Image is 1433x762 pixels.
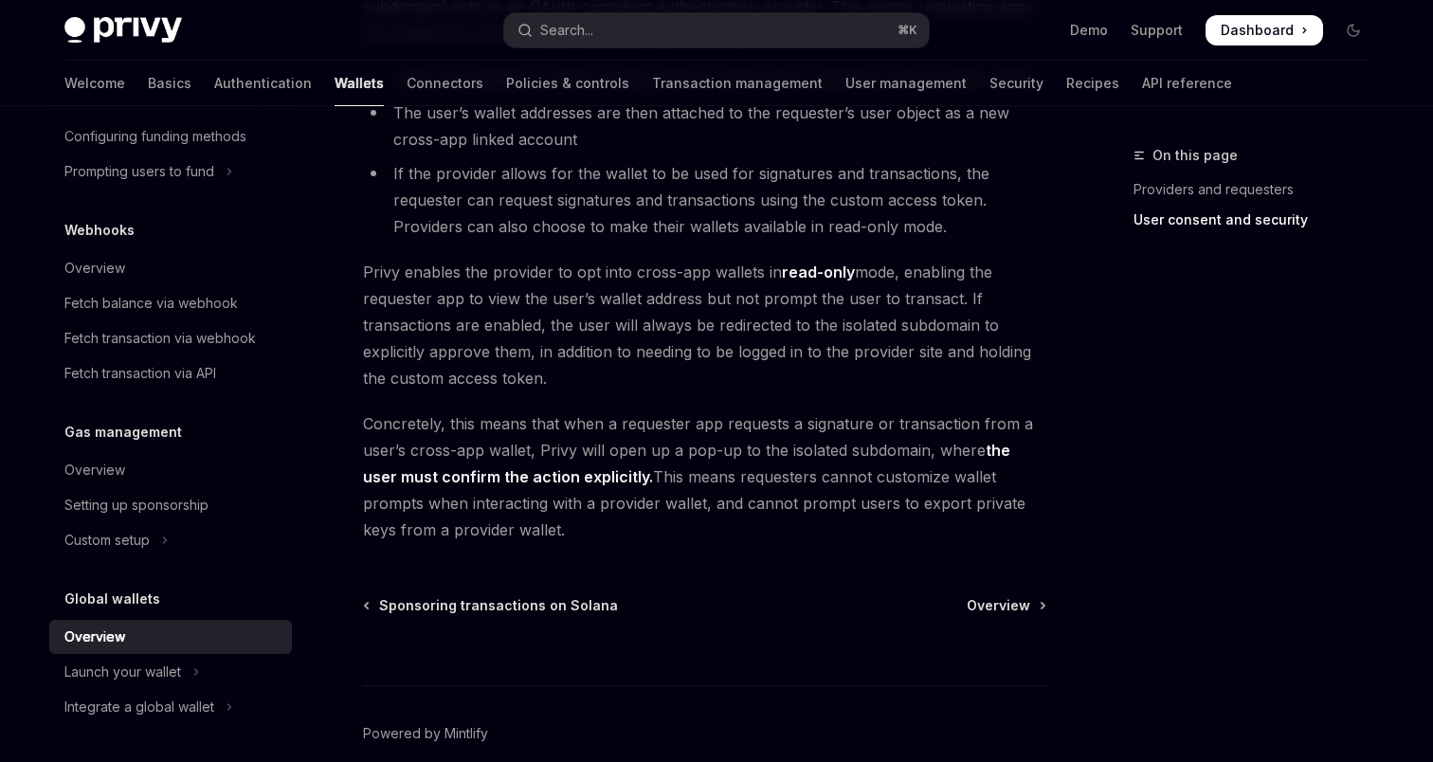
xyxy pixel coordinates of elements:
[64,626,125,648] div: Overview
[1152,144,1238,167] span: On this page
[652,61,823,106] a: Transaction management
[1131,21,1183,40] a: Support
[335,61,384,106] a: Wallets
[363,441,1010,486] strong: the user must confirm the action explicitly.
[64,61,125,106] a: Welcome
[363,410,1046,543] span: Concretely, this means that when a requester app requests a signature or transaction from a user’...
[64,160,214,183] div: Prompting users to fund
[1134,174,1384,205] a: Providers and requesters
[1221,21,1294,40] span: Dashboard
[1134,205,1384,235] a: User consent and security
[49,119,292,154] a: Configuring funding methods
[967,596,1044,615] a: Overview
[148,61,191,106] a: Basics
[64,661,181,683] div: Launch your wallet
[64,257,125,280] div: Overview
[64,292,238,315] div: Fetch balance via webhook
[1142,61,1232,106] a: API reference
[64,125,246,148] div: Configuring funding methods
[989,61,1043,106] a: Security
[506,61,629,106] a: Policies & controls
[49,251,292,285] a: Overview
[1066,61,1119,106] a: Recipes
[49,655,292,689] button: Toggle Launch your wallet section
[1070,21,1108,40] a: Demo
[49,453,292,487] a: Overview
[1206,15,1323,45] a: Dashboard
[64,696,214,718] div: Integrate a global wallet
[214,61,312,106] a: Authentication
[49,321,292,355] a: Fetch transaction via webhook
[64,362,216,385] div: Fetch transaction via API
[845,61,967,106] a: User management
[49,154,292,189] button: Toggle Prompting users to fund section
[504,13,929,47] button: Open search
[49,488,292,522] a: Setting up sponsorship
[540,19,593,42] div: Search...
[363,724,488,743] a: Powered by Mintlify
[64,588,160,610] h5: Global wallets
[363,100,1046,153] li: The user’s wallet addresses are then attached to the requester’s user object as a new cross-app l...
[64,219,135,242] h5: Webhooks
[64,529,150,552] div: Custom setup
[49,286,292,320] a: Fetch balance via webhook
[64,421,182,444] h5: Gas management
[379,596,618,615] span: Sponsoring transactions on Solana
[64,327,256,350] div: Fetch transaction via webhook
[1338,15,1369,45] button: Toggle dark mode
[898,23,917,38] span: ⌘ K
[407,61,483,106] a: Connectors
[49,523,292,557] button: Toggle Custom setup section
[49,690,292,724] button: Toggle Integrate a global wallet section
[64,459,125,481] div: Overview
[363,160,1046,240] li: If the provider allows for the wallet to be used for signatures and transactions, the requester c...
[49,356,292,390] a: Fetch transaction via API
[64,17,182,44] img: dark logo
[967,596,1030,615] span: Overview
[782,263,855,281] strong: read-only
[365,596,618,615] a: Sponsoring transactions on Solana
[49,620,292,654] a: Overview
[64,494,209,517] div: Setting up sponsorship
[363,259,1046,391] span: Privy enables the provider to opt into cross-app wallets in mode, enabling the requester app to v...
